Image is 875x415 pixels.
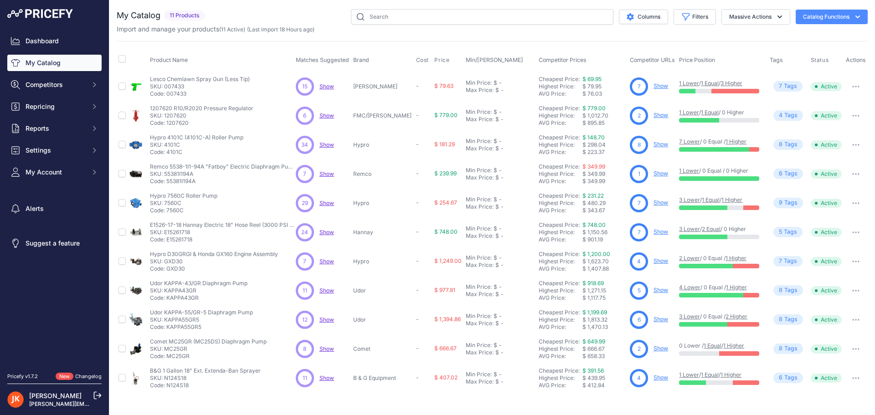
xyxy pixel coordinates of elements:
[353,141,412,149] p: Hypro
[726,255,746,261] a: 1 Higher
[582,105,606,112] a: $ 779.00
[7,98,102,115] button: Repricing
[150,207,217,214] p: Code: 7560C
[582,90,626,97] div: $ 76.03
[466,145,494,152] div: Max Price:
[319,316,334,323] a: Show
[539,178,582,185] div: AVG Price:
[721,80,742,87] a: 3 Higher
[679,80,699,87] a: 1 Lower
[773,256,803,266] span: Tag
[466,261,494,269] div: Max Price:
[150,280,247,287] p: Udor KAPPA-43/GR Diaphragm Pump
[466,56,523,63] span: Min/[PERSON_NAME]
[26,168,85,177] span: My Account
[150,251,278,258] p: Hypro D30GRGI & Honda GX160 Engine Assembly
[319,374,334,381] a: Show
[26,102,85,111] span: Repricing
[679,255,760,262] p: / 0 Equal /
[319,112,334,119] span: Show
[499,174,504,181] div: -
[353,229,412,236] p: Hannay
[773,227,803,237] span: Tag
[495,203,499,210] div: $
[497,196,502,203] div: -
[499,261,504,269] div: -
[7,55,102,71] a: My Catalog
[539,192,580,199] a: Cheapest Price:
[353,200,412,207] p: Hypro
[434,228,458,235] span: $ 748.00
[416,112,419,118] span: -
[638,141,641,149] span: 8
[539,112,582,119] div: Highest Price:
[539,251,580,257] a: Cheapest Price:
[7,235,102,251] a: Suggest a feature
[679,167,699,174] a: 1 Lower
[353,83,412,90] p: [PERSON_NAME]
[303,287,307,295] span: 11
[539,149,582,156] div: AVG Price:
[794,286,798,295] span: s
[811,111,842,120] span: Active
[434,56,451,64] button: Price
[466,87,494,94] div: Max Price:
[494,79,497,87] div: $
[654,141,668,148] a: Show
[796,10,868,24] button: Catalog Functions
[721,371,741,378] a: 1 Higher
[679,284,760,291] p: / 0 Equal /
[150,90,250,97] p: Code: 007433
[319,258,334,265] a: Show
[416,257,419,264] span: -
[466,116,494,123] div: Max Price:
[497,79,502,87] div: -
[353,170,412,178] p: Remco
[773,169,803,179] span: Tag
[679,109,699,116] a: 1 Lower
[497,138,502,145] div: -
[150,112,253,119] p: SKU: 1207620
[726,138,746,145] a: 1 Higher
[811,257,842,266] span: Active
[466,108,492,116] div: Min Price:
[539,338,580,345] a: Cheapest Price:
[654,112,668,118] a: Show
[303,112,306,120] span: 6
[497,283,502,291] div: -
[679,56,715,63] span: Price Position
[721,9,790,25] button: Massive Actions
[434,287,455,293] span: $ 977.81
[499,145,504,152] div: -
[466,232,494,240] div: Max Price:
[497,225,502,232] div: -
[434,199,457,206] span: $ 254.67
[582,76,602,82] a: $ 69.95
[416,287,419,293] span: -
[539,200,582,207] div: Highest Price:
[794,140,798,149] span: s
[296,56,349,63] span: Matches Suggested
[638,228,641,236] span: 7
[811,140,842,149] span: Active
[811,228,842,237] span: Active
[638,287,641,295] span: 5
[150,265,278,272] p: Code: GXD30
[494,108,497,116] div: $
[466,196,492,203] div: Min Price:
[638,170,640,178] span: 1
[637,257,641,266] span: 4
[704,342,721,349] a: 1 Equal
[117,25,314,34] p: Import and manage your products
[416,82,419,89] span: -
[319,170,334,177] span: Show
[495,174,499,181] div: $
[26,146,85,155] span: Settings
[679,225,760,233] p: / / 0 Higher
[164,10,205,21] span: 11 Products
[319,83,334,90] span: Show
[582,251,610,257] a: $ 1,200.00
[582,258,609,265] span: $ 1,623.70
[619,10,668,24] button: Columns
[319,141,334,148] span: Show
